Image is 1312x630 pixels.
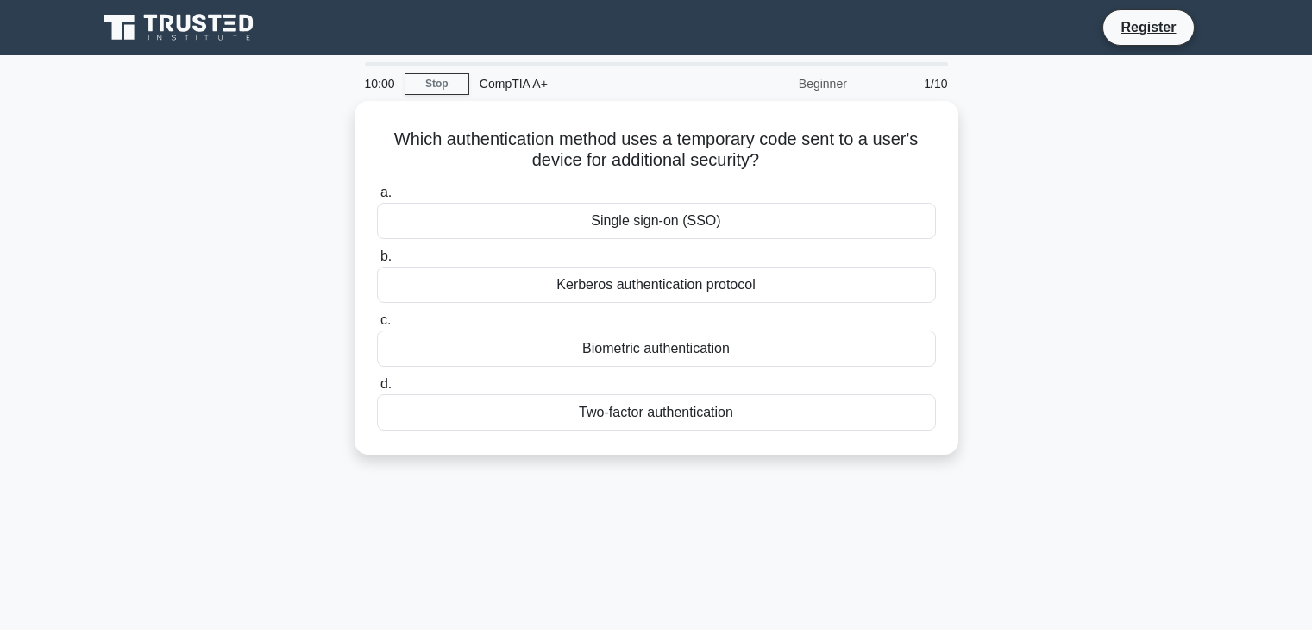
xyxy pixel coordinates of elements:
[377,394,936,431] div: Two-factor authentication
[377,267,936,303] div: Kerberos authentication protocol
[380,312,391,327] span: c.
[380,376,392,391] span: d.
[377,331,936,367] div: Biometric authentication
[355,66,405,101] div: 10:00
[375,129,938,172] h5: Which authentication method uses a temporary code sent to a user's device for additional security?
[377,203,936,239] div: Single sign-on (SSO)
[1110,16,1186,38] a: Register
[380,249,392,263] span: b.
[857,66,958,101] div: 1/10
[405,73,469,95] a: Stop
[380,185,392,199] span: a.
[706,66,857,101] div: Beginner
[469,66,706,101] div: CompTIA A+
